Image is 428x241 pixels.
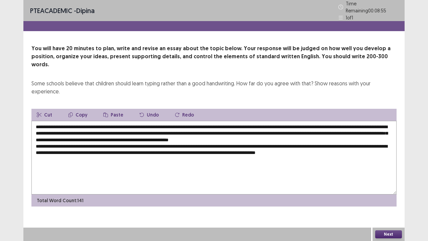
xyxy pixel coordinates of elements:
span: PTE academic [30,6,72,15]
button: Next [375,230,402,238]
p: - dipina [30,6,95,16]
p: 1 of 1 [346,14,353,21]
p: Total Word Count: 141 [37,197,84,204]
button: Undo [134,109,164,121]
button: Cut [31,109,58,121]
div: Some schools believe that children should learn typing rather than a good handwriting. How far do... [31,79,397,95]
p: You will have 20 minutes to plan, write and revise an essay about the topic below. Your response ... [31,45,397,69]
button: Redo [170,109,199,121]
button: Paste [98,109,129,121]
button: Copy [63,109,93,121]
